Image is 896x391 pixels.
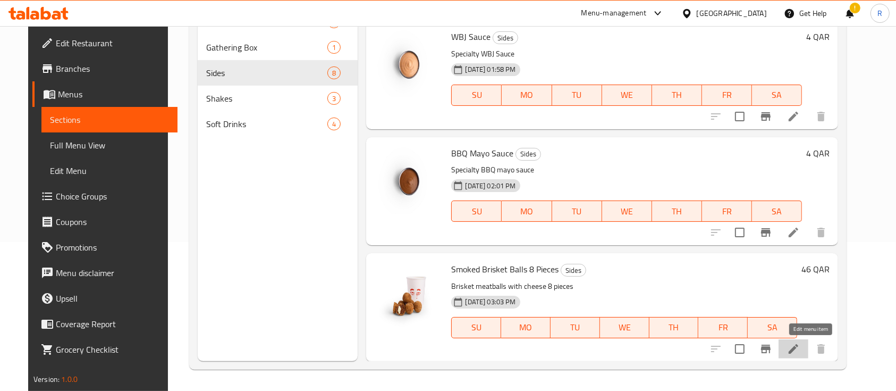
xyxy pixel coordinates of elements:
[729,105,751,128] span: Select to update
[703,320,743,335] span: FR
[32,81,178,107] a: Menus
[56,62,170,75] span: Branches
[556,204,598,219] span: TU
[328,94,340,104] span: 3
[198,86,358,111] div: Shakes3
[552,201,602,222] button: TU
[729,338,751,360] span: Select to update
[206,92,327,105] span: Shakes
[328,68,340,78] span: 8
[328,43,340,53] span: 1
[551,317,600,338] button: TU
[32,311,178,337] a: Coverage Report
[753,336,779,362] button: Branch-specific-item
[56,37,170,49] span: Edit Restaurant
[451,163,802,177] p: Specialty BBQ mayo sauce
[787,110,800,123] a: Edit menu item
[756,204,798,219] span: SA
[32,337,178,362] a: Grocery Checklist
[656,87,698,103] span: TH
[41,132,178,158] a: Full Menu View
[748,317,797,338] button: SA
[451,280,797,293] p: Brisket meatballs with cheese 8 pieces
[698,317,748,338] button: FR
[456,320,497,335] span: SU
[198,35,358,60] div: Gathering Box1
[702,85,752,106] button: FR
[32,209,178,235] a: Coupons
[327,92,341,105] div: items
[451,261,559,277] span: Smoked Brisket Balls 8 Pieces
[801,262,830,277] h6: 46 QAR
[32,184,178,209] a: Choice Groups
[516,148,540,160] span: Sides
[753,220,779,245] button: Branch-specific-item
[451,201,502,222] button: SU
[56,241,170,254] span: Promotions
[656,204,698,219] span: TH
[375,146,443,214] img: BBQ Mayo Sauce
[602,201,652,222] button: WE
[506,87,547,103] span: MO
[752,320,793,335] span: SA
[461,181,520,191] span: [DATE] 02:01 PM
[556,87,598,103] span: TU
[198,5,358,141] nav: Menu sections
[451,85,502,106] button: SU
[505,320,546,335] span: MO
[808,104,834,129] button: delete
[604,320,645,335] span: WE
[806,146,830,161] h6: 4 QAR
[515,148,541,161] div: Sides
[375,29,443,97] img: WBJ Sauce
[552,85,602,106] button: TU
[32,286,178,311] a: Upsell
[206,118,327,130] span: Soft Drinks
[493,31,518,44] div: Sides
[451,47,802,61] p: Specialty WBJ Sauce
[729,221,751,244] span: Select to update
[461,297,520,307] span: [DATE] 03:03 PM
[461,64,520,74] span: [DATE] 01:58 PM
[787,226,800,239] a: Edit menu item
[581,7,647,20] div: Menu-management
[198,111,358,137] div: Soft Drinks4
[58,88,170,101] span: Menus
[697,7,767,19] div: [GEOGRAPHIC_DATA]
[375,262,443,330] img: Smoked Brisket Balls 8 Pieces
[328,119,340,129] span: 4
[561,264,586,277] span: Sides
[206,66,327,79] span: Sides
[806,29,830,44] h6: 4 QAR
[502,85,552,106] button: MO
[555,320,596,335] span: TU
[493,32,518,44] span: Sides
[506,204,547,219] span: MO
[706,87,748,103] span: FR
[451,145,513,161] span: BBQ Mayo Sauce
[56,190,170,203] span: Choice Groups
[32,56,178,81] a: Branches
[649,317,699,338] button: TH
[50,113,170,126] span: Sections
[198,60,358,86] div: Sides8
[56,267,170,279] span: Menu disclaimer
[702,201,752,222] button: FR
[652,201,702,222] button: TH
[456,204,497,219] span: SU
[33,372,60,386] span: Version:
[456,87,497,103] span: SU
[56,343,170,356] span: Grocery Checklist
[327,118,341,130] div: items
[652,85,702,106] button: TH
[56,215,170,228] span: Coupons
[61,372,78,386] span: 1.0.0
[41,107,178,132] a: Sections
[501,317,551,338] button: MO
[752,85,802,106] button: SA
[654,320,695,335] span: TH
